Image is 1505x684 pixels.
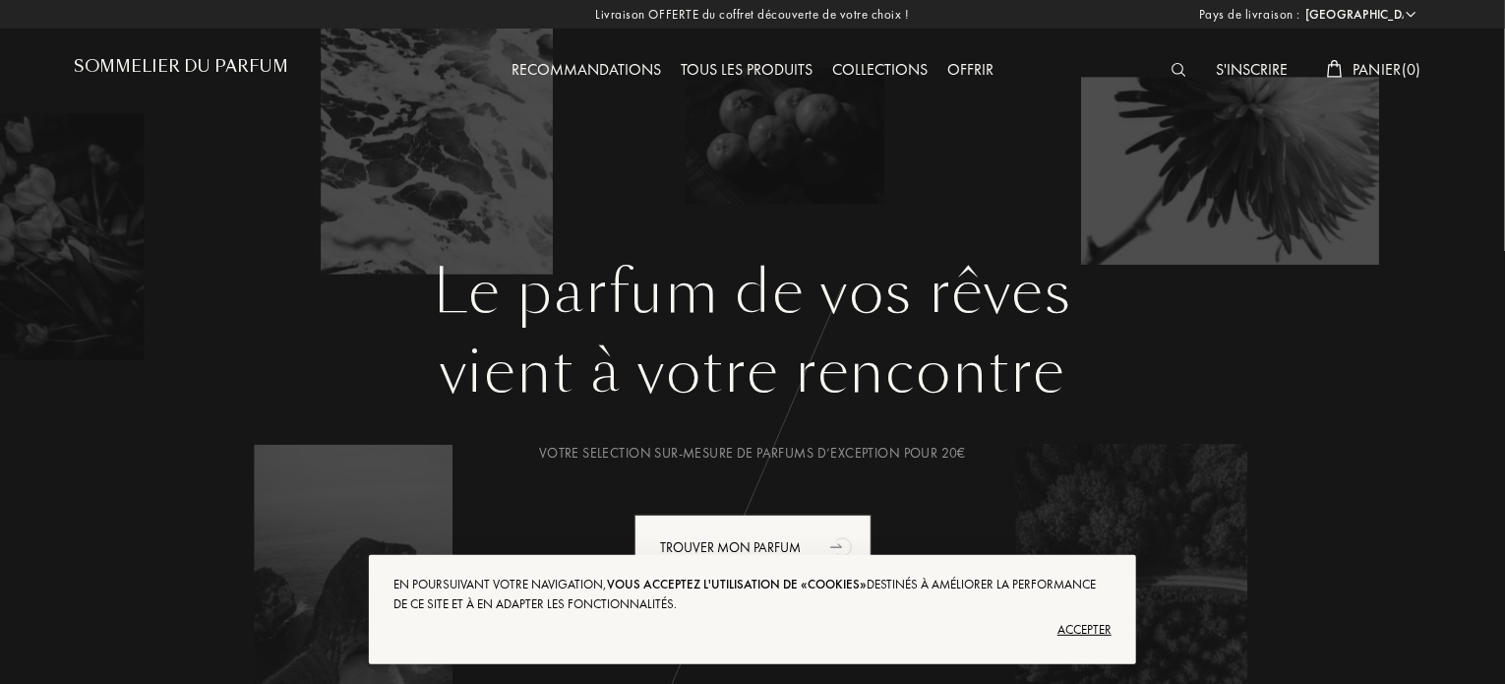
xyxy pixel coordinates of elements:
a: Tous les produits [671,59,822,80]
span: vous acceptez l'utilisation de «cookies» [607,576,867,592]
a: Recommandations [502,59,671,80]
a: Trouver mon parfumanimation [620,515,886,581]
a: Sommelier du Parfum [74,57,288,84]
div: En poursuivant votre navigation, destinés à améliorer la performance de ce site et à en adapter l... [393,575,1112,614]
div: Tous les produits [671,58,822,84]
div: Offrir [937,58,1003,84]
h1: Le parfum de vos rêves [89,257,1416,328]
a: Collections [822,59,937,80]
div: Collections [822,58,937,84]
div: S'inscrire [1206,58,1297,84]
img: cart_white.svg [1327,60,1343,78]
img: search_icn_white.svg [1172,63,1186,77]
a: Offrir [937,59,1003,80]
div: animation [823,527,863,566]
h1: Sommelier du Parfum [74,57,288,76]
span: Panier ( 0 ) [1353,59,1421,80]
div: Recommandations [502,58,671,84]
div: Accepter [393,614,1112,646]
a: S'inscrire [1206,59,1297,80]
div: Votre selection sur-mesure de parfums d’exception pour 20€ [89,443,1416,464]
div: vient à votre rencontre [89,328,1416,416]
span: Pays de livraison : [1199,5,1300,25]
div: Trouver mon parfum [634,515,872,581]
